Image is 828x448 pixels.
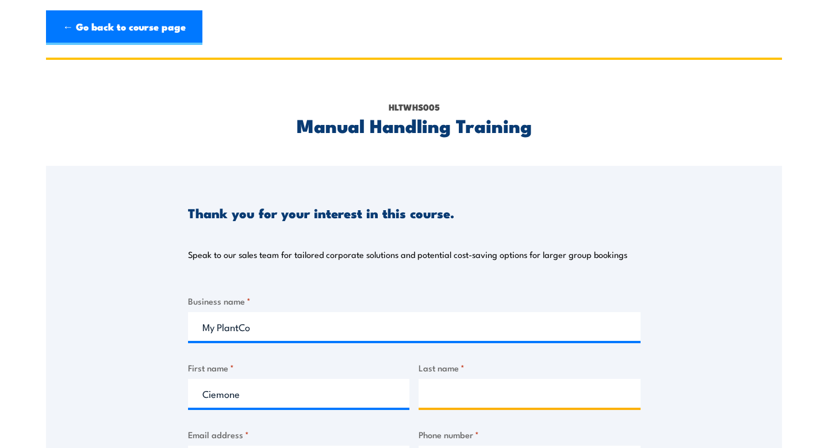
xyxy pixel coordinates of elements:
p: HLTWHS005 [188,101,641,113]
label: Phone number [419,428,641,441]
label: First name [188,361,410,374]
h2: Manual Handling Training [188,117,641,133]
a: ← Go back to course page [46,10,202,45]
h3: Thank you for your interest in this course. [188,206,454,219]
label: Email address [188,428,410,441]
p: Speak to our sales team for tailored corporate solutions and potential cost-saving options for la... [188,249,627,260]
label: Last name [419,361,641,374]
label: Business name [188,294,641,307]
